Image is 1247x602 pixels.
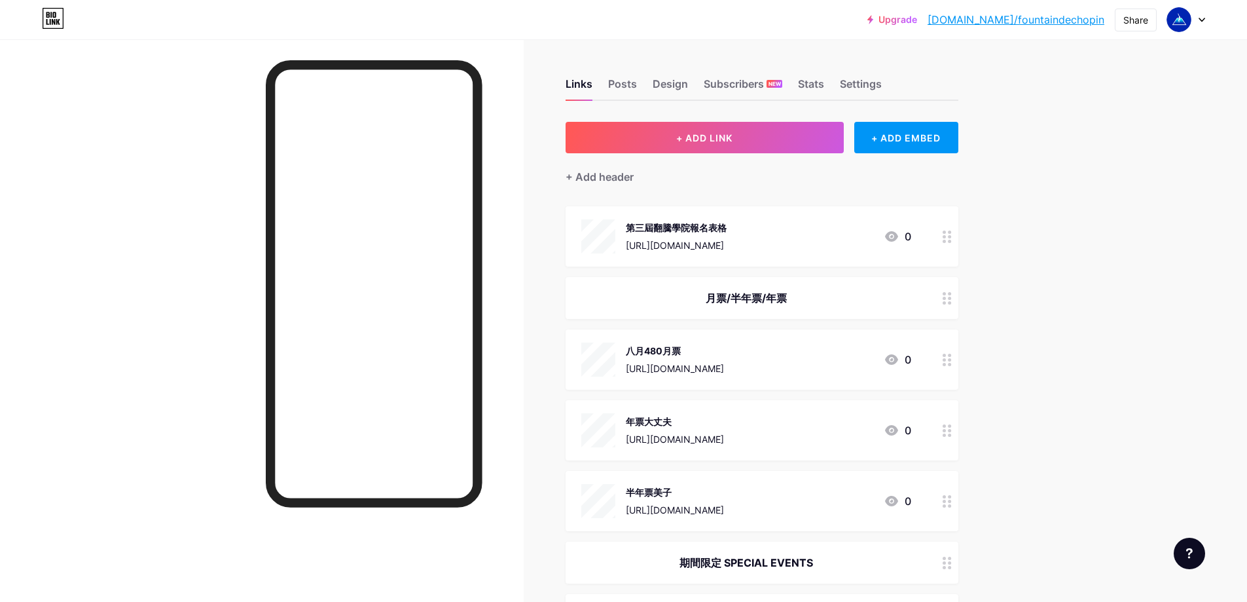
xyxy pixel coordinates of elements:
div: + Add header [566,169,634,185]
a: Upgrade [867,14,917,25]
div: 0 [884,229,911,244]
div: Stats [798,76,824,100]
div: 月票/半年票/年票 [581,290,911,306]
span: + ADD LINK [676,132,732,143]
div: Links [566,76,592,100]
div: 八月480月票 [626,344,724,358]
div: Share [1123,13,1148,27]
div: Settings [840,76,882,100]
button: + ADD LINK [566,122,844,153]
a: [DOMAIN_NAME]/fountaindechopin [928,12,1104,28]
div: 第三屆翻騰學院報名表格 [626,221,727,235]
div: 期間限定 SPECIAL EVENTS [581,555,911,571]
div: [URL][DOMAIN_NAME] [626,432,724,446]
div: + ADD EMBED [854,122,958,153]
div: [URL][DOMAIN_NAME] [626,238,727,252]
div: 0 [884,352,911,367]
div: 0 [884,493,911,509]
img: fountaindechopin [1166,7,1191,32]
div: Subscribers [704,76,782,100]
div: 0 [884,423,911,438]
div: 半年票美子 [626,485,724,499]
div: 年票大丈夫 [626,415,724,428]
span: NEW [768,80,781,88]
div: [URL][DOMAIN_NAME] [626,503,724,517]
div: [URL][DOMAIN_NAME] [626,362,724,375]
div: Design [653,76,688,100]
div: Posts [608,76,637,100]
